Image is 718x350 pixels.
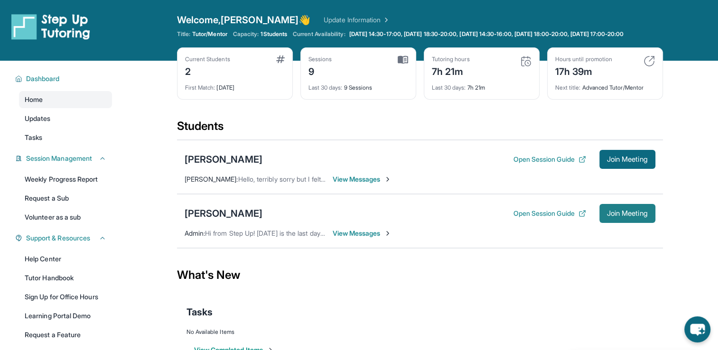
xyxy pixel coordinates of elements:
span: View Messages [333,175,392,184]
span: Next title : [555,84,581,91]
span: Join Meeting [607,211,648,216]
span: Last 30 days : [432,84,466,91]
button: Join Meeting [599,150,655,169]
span: Current Availability: [293,30,345,38]
a: Sign Up for Office Hours [19,288,112,305]
span: First Match : [185,84,215,91]
div: [PERSON_NAME] [185,207,262,220]
div: Hours until promotion [555,55,612,63]
div: 2 [185,63,230,78]
div: 9 Sessions [308,78,408,92]
div: No Available Items [186,328,653,336]
a: Request a Sub [19,190,112,207]
img: Chevron-Right [384,230,392,237]
a: Tasks [19,129,112,146]
a: [DATE] 14:30-17:00, [DATE] 18:30-20:00, [DATE] 14:30-16:00, [DATE] 18:00-20:00, [DATE] 17:00-20:00 [347,30,626,38]
span: Welcome, [PERSON_NAME] 👋 [177,13,311,27]
span: [DATE] 14:30-17:00, [DATE] 18:30-20:00, [DATE] 14:30-16:00, [DATE] 18:00-20:00, [DATE] 17:00-20:00 [349,30,624,38]
div: 17h 39m [555,63,612,78]
div: 9 [308,63,332,78]
span: Session Management [26,154,92,163]
a: Volunteer as a sub [19,209,112,226]
button: chat-button [684,316,710,342]
div: Current Students [185,55,230,63]
div: 7h 21m [432,78,532,92]
button: Session Management [22,154,106,163]
span: Join Meeting [607,157,648,162]
span: [PERSON_NAME] : [185,175,238,183]
div: Students [177,119,663,139]
img: Chevron Right [381,15,390,25]
span: Home [25,95,43,104]
span: 1 Students [261,30,287,38]
button: Join Meeting [599,204,655,223]
a: Updates [19,110,112,127]
span: Tasks [25,133,42,142]
span: Tasks [186,305,213,319]
span: Updates [25,114,51,123]
div: What's New [177,254,663,296]
a: Help Center [19,250,112,267]
img: card [276,55,285,63]
div: 7h 21m [432,63,470,78]
a: Update Information [324,15,390,25]
a: Home [19,91,112,108]
div: [DATE] [185,78,285,92]
img: card [643,55,655,67]
a: Request a Feature [19,326,112,343]
img: card [398,55,408,64]
button: Dashboard [22,74,106,83]
div: Sessions [308,55,332,63]
a: Tutor Handbook [19,269,112,286]
img: Chevron-Right [384,175,392,183]
a: Learning Portal Demo [19,307,112,324]
span: Title: [177,30,190,38]
span: Support & Resources [26,233,90,243]
button: Open Session Guide [513,209,586,218]
p: [PERSON_NAME] just matched with a student! [576,314,671,330]
div: Tutoring hours [432,55,470,63]
button: Open Session Guide [513,155,586,164]
a: Weekly Progress Report [19,171,112,188]
span: Admin : [185,229,205,237]
span: View Messages [333,229,392,238]
div: [PERSON_NAME] [185,153,262,166]
button: Support & Resources [22,233,106,243]
img: card [520,55,532,67]
div: Advanced Tutor/Mentor [555,78,655,92]
img: logo [11,13,90,40]
span: Dashboard [26,74,60,83]
span: Last 30 days : [308,84,343,91]
span: Capacity: [233,30,259,38]
span: Hello, terribly sorry but I felt sick this week. Can't make it [238,175,407,183]
span: Tutor/Mentor [192,30,227,38]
